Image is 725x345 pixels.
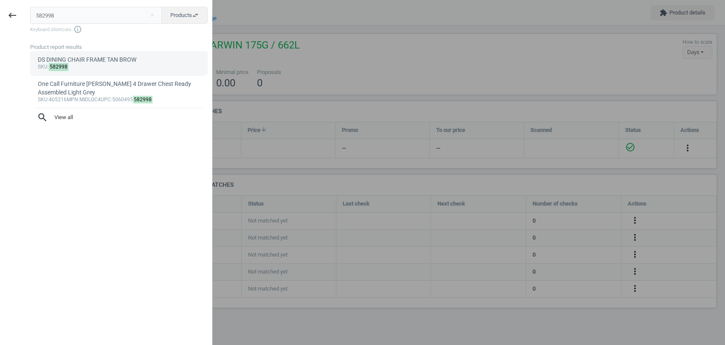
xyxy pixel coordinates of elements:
[37,112,48,123] i: search
[38,56,200,64] div: DS DINING CHAIR FRAME TAN BROW
[37,112,201,123] span: View all
[7,10,17,20] i: keyboard_backspace
[38,80,200,97] div: One Call Furniture [PERSON_NAME] 4 Drawer Chest Ready Assembled Light Grey
[192,12,199,19] i: swap_horiz
[170,11,199,19] span: Products
[30,108,208,127] button: searchView all
[30,43,212,51] div: Product report results
[38,64,48,70] span: sku
[161,7,208,24] button: Productsswap_horiz
[133,96,153,104] mark: 582998
[3,6,22,26] button: keyboard_backspace
[101,97,111,103] span: upc
[30,25,208,34] span: Keyboard shortcuts
[73,25,82,34] i: info_outline
[67,97,78,103] span: mpn
[30,7,162,24] input: Enter the SKU or product name
[49,63,69,71] mark: 582998
[38,97,48,103] span: sku
[38,64,200,71] div: :
[38,97,200,103] div: :405216 :MIDLGC4 :5060495
[146,11,158,19] button: Close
